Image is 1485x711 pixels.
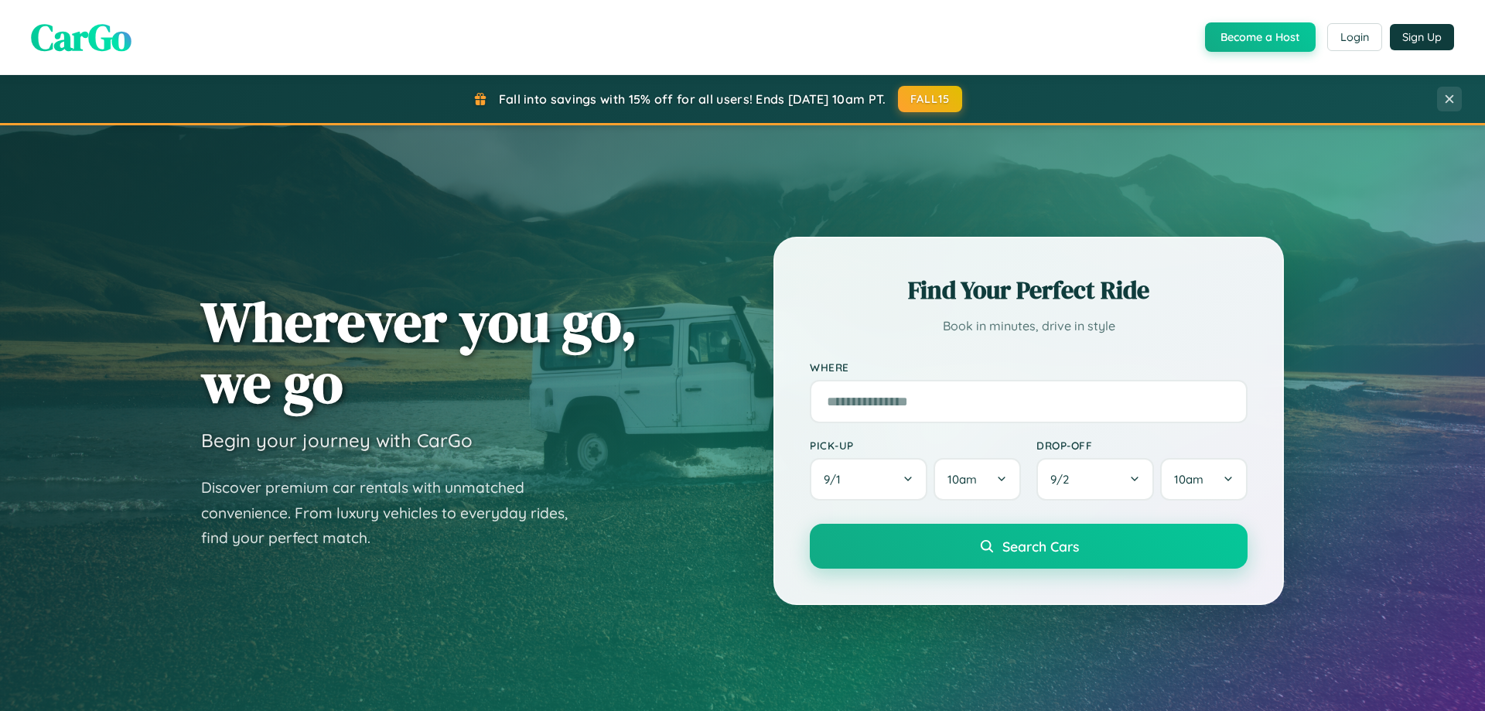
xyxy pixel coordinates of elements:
[1205,22,1316,52] button: Become a Host
[1160,458,1248,501] button: 10am
[1390,24,1454,50] button: Sign Up
[810,361,1248,374] label: Where
[499,91,886,107] span: Fall into savings with 15% off for all users! Ends [DATE] 10am PT.
[947,472,977,487] span: 10am
[810,315,1248,337] p: Book in minutes, drive in style
[810,458,927,501] button: 9/1
[898,86,963,112] button: FALL15
[810,439,1021,452] label: Pick-up
[1174,472,1203,487] span: 10am
[201,291,637,413] h1: Wherever you go, we go
[824,472,848,487] span: 9 / 1
[1002,538,1079,555] span: Search Cars
[1327,23,1382,51] button: Login
[201,429,473,452] h3: Begin your journey with CarGo
[810,273,1248,307] h2: Find Your Perfect Ride
[1050,472,1077,487] span: 9 / 2
[934,458,1021,501] button: 10am
[1036,439,1248,452] label: Drop-off
[201,475,588,551] p: Discover premium car rentals with unmatched convenience. From luxury vehicles to everyday rides, ...
[810,524,1248,569] button: Search Cars
[1036,458,1154,501] button: 9/2
[31,12,131,63] span: CarGo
